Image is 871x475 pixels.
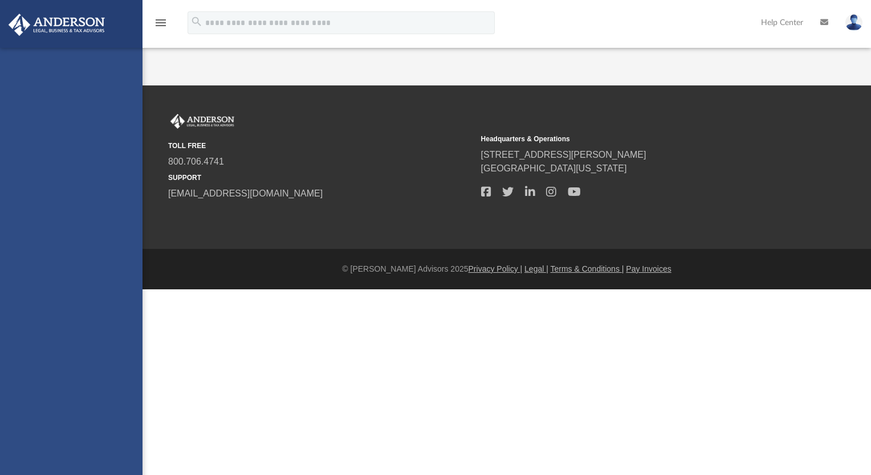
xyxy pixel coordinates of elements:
small: Headquarters & Operations [481,134,786,144]
a: Terms & Conditions | [551,264,624,273]
img: User Pic [845,14,862,31]
a: menu [154,22,168,30]
div: © [PERSON_NAME] Advisors 2025 [143,263,871,275]
img: Anderson Advisors Platinum Portal [5,14,108,36]
a: Pay Invoices [626,264,671,273]
a: Privacy Policy | [469,264,523,273]
img: Anderson Advisors Platinum Portal [168,114,237,129]
i: search [190,15,203,28]
small: TOLL FREE [168,141,473,151]
a: Legal | [524,264,548,273]
a: [EMAIL_ADDRESS][DOMAIN_NAME] [168,189,323,198]
i: menu [154,16,168,30]
small: SUPPORT [168,173,473,183]
a: 800.706.4741 [168,157,224,166]
a: [STREET_ADDRESS][PERSON_NAME] [481,150,646,159]
a: [GEOGRAPHIC_DATA][US_STATE] [481,163,627,173]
